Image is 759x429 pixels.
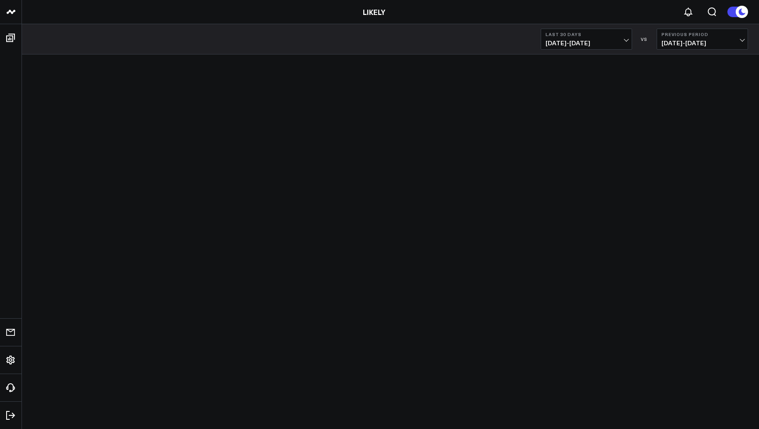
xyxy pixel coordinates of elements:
span: [DATE] - [DATE] [546,40,627,47]
b: Previous Period [661,32,743,37]
b: Last 30 Days [546,32,627,37]
button: Previous Period[DATE]-[DATE] [657,29,748,50]
a: LIKELY [363,7,385,17]
div: VS [636,36,652,42]
button: Last 30 Days[DATE]-[DATE] [541,29,632,50]
span: [DATE] - [DATE] [661,40,743,47]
